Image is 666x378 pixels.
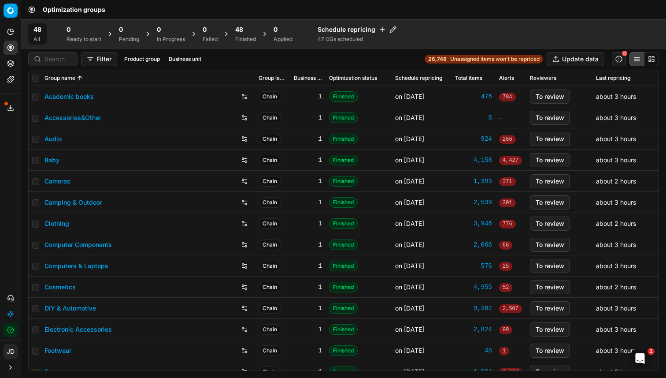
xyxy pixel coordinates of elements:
span: Chain [259,218,281,229]
a: Fragrances [44,367,78,376]
a: Accessories&Other [44,113,101,122]
div: Failed [203,36,218,43]
span: about 2 hours [596,283,636,291]
span: Finished [329,282,358,292]
a: Cosmetics [44,283,76,292]
span: about 3 hours [596,156,636,164]
a: Computers & Laptops [44,262,108,270]
button: To review [530,153,570,167]
a: 476 [455,92,492,101]
span: JD [4,345,17,358]
div: 924 [455,135,492,143]
span: on [DATE] [395,220,424,227]
div: 4,955 [455,283,492,292]
div: Finished [235,36,256,43]
button: To review [530,111,570,125]
td: - [496,107,526,128]
span: about 2 hours [596,177,636,185]
a: Computer Components [44,240,112,249]
a: 1,393 [455,177,492,186]
span: 776 [499,220,516,228]
a: 8 [455,113,492,122]
span: Chain [259,261,281,271]
a: 3,946 [455,219,492,228]
div: 2,539 [455,198,492,207]
span: Reviewers [530,75,556,82]
button: Product group [121,54,163,64]
button: To review [530,174,570,188]
a: Camping & Outdoor [44,198,102,207]
a: Electronic Accessories [44,325,112,334]
span: Group name [44,75,75,82]
span: on [DATE] [395,241,424,248]
span: about 3 hours [596,114,636,121]
span: on [DATE] [395,262,424,269]
span: Finished [329,345,358,356]
span: 4,427 [499,156,522,165]
span: on [DATE] [395,368,424,375]
span: Chain [259,345,281,356]
a: 9,202 [455,304,492,313]
div: 1 [294,240,322,249]
div: Applied [274,36,292,43]
span: 66 [499,241,512,250]
span: Chain [259,367,281,377]
a: 1,804 [455,367,492,376]
span: Chain [259,240,281,250]
span: on [DATE] [395,283,424,291]
span: on [DATE] [395,156,424,164]
span: about 3 hours [596,93,636,100]
span: 25 [499,262,512,271]
span: 1,804 [499,368,522,377]
a: Clothing [44,219,69,228]
span: Finished [329,303,358,314]
button: Business unit [165,54,205,64]
div: Pending [119,36,139,43]
span: 0 [119,25,123,34]
span: Finished [329,261,358,271]
span: 784 [499,93,516,101]
span: Chain [259,197,281,208]
button: Filter [81,52,117,66]
span: on [DATE] [395,93,424,100]
span: about 3 hours [596,241,636,248]
span: Chain [259,112,281,123]
div: 1 [294,325,322,334]
div: 48 [455,346,492,355]
button: To review [530,280,570,294]
span: Finished [329,197,358,208]
span: 1 [647,348,655,355]
a: DIY & Automotive [44,304,96,313]
span: on [DATE] [395,347,424,354]
a: 576 [455,262,492,270]
span: 48 [33,25,41,34]
div: 1 [294,283,322,292]
span: Last repricing [596,75,630,82]
span: Chain [259,91,281,102]
span: about 3 hours [596,198,636,206]
button: To review [530,301,570,315]
span: Chain [259,324,281,335]
span: Chain [259,176,281,187]
span: 0 [203,25,207,34]
span: about 3 hours [596,135,636,142]
span: 371 [499,177,516,186]
a: 2,824 [455,325,492,334]
span: on [DATE] [395,177,424,185]
input: Search [44,55,72,64]
div: 1 [294,92,322,101]
button: Sorted by Group name ascending [75,74,84,82]
div: 1 [294,219,322,228]
a: Baby [44,156,59,165]
button: To review [530,322,570,337]
span: Business unit [294,75,322,82]
span: 0 [67,25,70,34]
span: 301 [499,198,516,207]
a: 2,066 [455,240,492,249]
span: Optimization status [329,75,377,82]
